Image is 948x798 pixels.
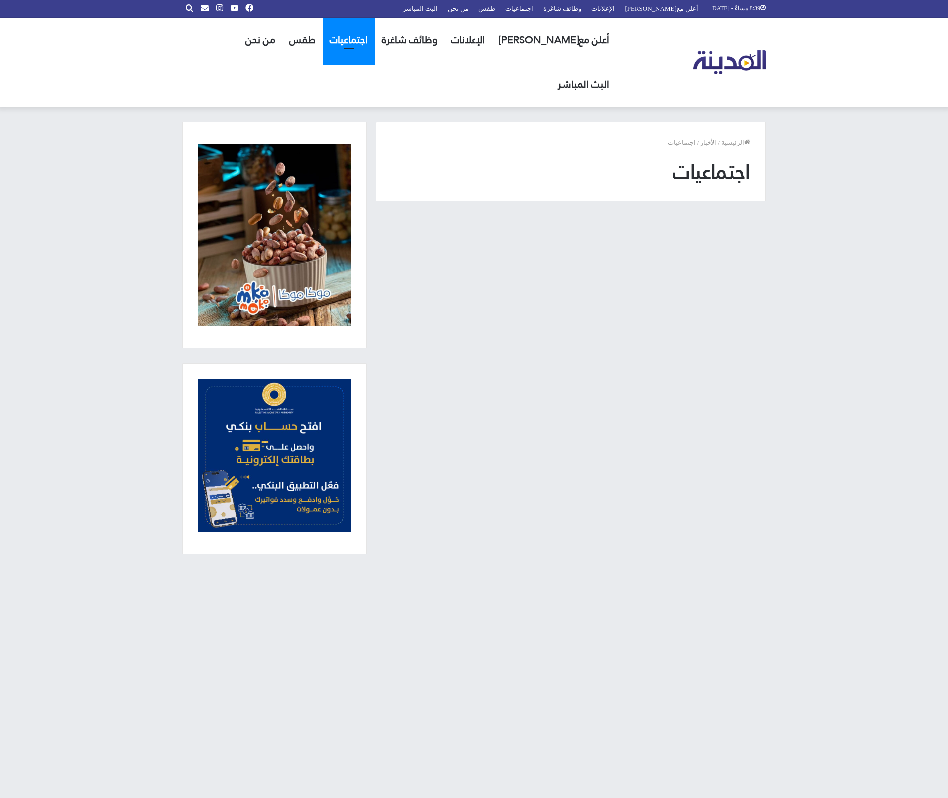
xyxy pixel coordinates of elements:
[492,18,616,62] a: أعلن مع[PERSON_NAME]
[718,139,720,146] em: /
[375,18,444,62] a: وظائف شاغرة
[282,18,323,62] a: طقس
[668,139,696,146] span: اجتماعيات
[700,139,716,146] a: الأخبار
[551,62,616,107] a: البث المباشر
[323,18,375,62] a: اجتماعيات
[175,122,374,554] aside: القائمة الجانبية الرئيسية
[721,139,750,146] a: الرئيسية
[391,158,750,186] h1: اجتماعيات
[444,18,492,62] a: الإعلانات
[238,18,282,62] a: من نحن
[693,50,766,75] img: تلفزيون المدينة
[697,139,699,146] em: /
